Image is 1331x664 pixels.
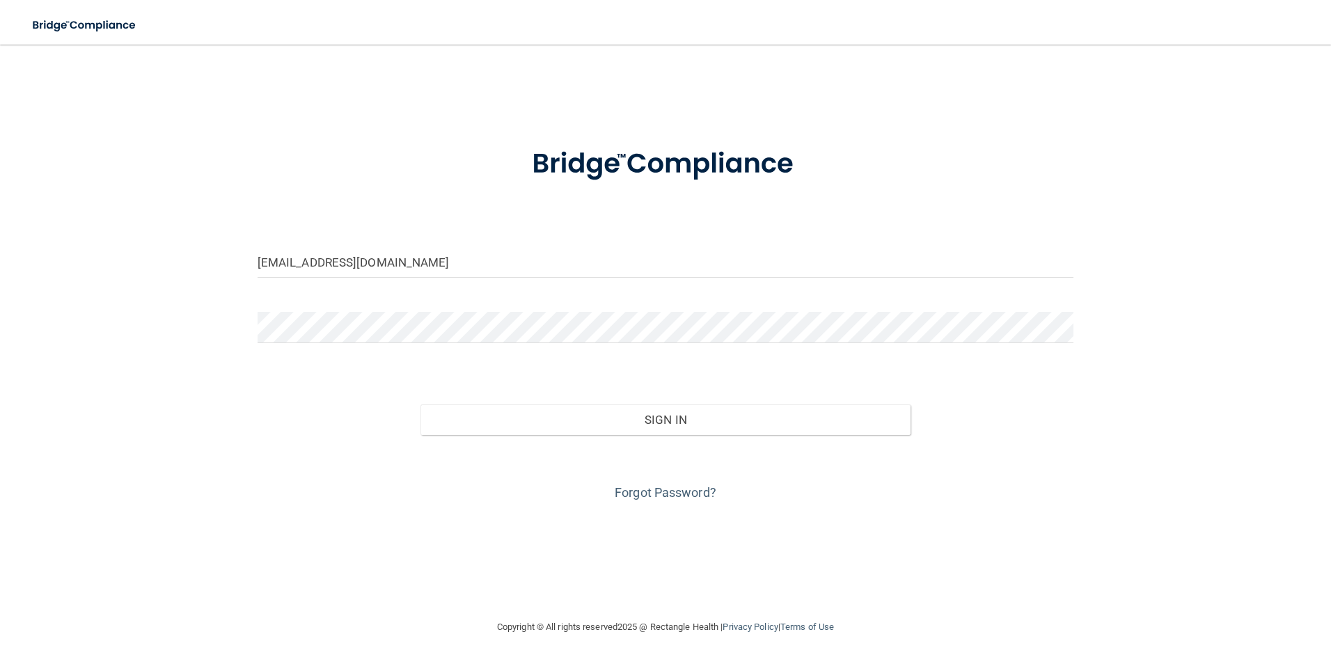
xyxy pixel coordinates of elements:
[723,622,778,632] a: Privacy Policy
[420,404,911,435] button: Sign In
[780,622,834,632] a: Terms of Use
[615,485,716,500] a: Forgot Password?
[411,605,920,649] div: Copyright © All rights reserved 2025 @ Rectangle Health | |
[503,128,828,200] img: bridge_compliance_login_screen.278c3ca4.svg
[21,11,149,40] img: bridge_compliance_login_screen.278c3ca4.svg
[258,246,1074,278] input: Email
